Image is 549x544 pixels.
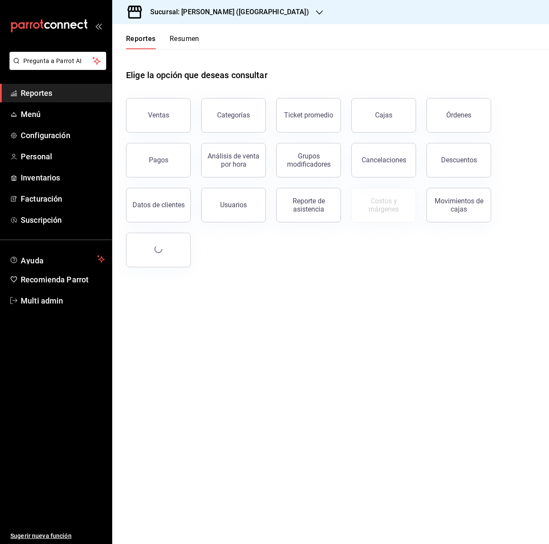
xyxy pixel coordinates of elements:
[276,188,341,222] button: Reporte de asistencia
[201,143,266,177] button: Análisis de venta por hora
[126,143,191,177] button: Pagos
[362,156,406,164] div: Cancelaciones
[426,98,491,133] button: Órdenes
[284,111,333,119] div: Ticket promedio
[21,130,105,141] span: Configuración
[426,188,491,222] button: Movimientos de cajas
[170,35,199,49] button: Resumen
[21,108,105,120] span: Menú
[276,98,341,133] button: Ticket promedio
[21,214,105,226] span: Suscripción
[126,69,268,82] h1: Elige la opción que deseas consultar
[143,7,309,17] h3: Sucursal: [PERSON_NAME] ([GEOGRAPHIC_DATA])
[126,35,156,49] button: Reportes
[23,57,93,66] span: Pregunta a Parrot AI
[201,98,266,133] button: Categorías
[6,63,106,72] a: Pregunta a Parrot AI
[95,22,102,29] button: open_drawer_menu
[21,254,94,264] span: Ayuda
[21,87,105,99] span: Reportes
[217,111,250,119] div: Categorías
[426,143,491,177] button: Descuentos
[148,111,169,119] div: Ventas
[9,52,106,70] button: Pregunta a Parrot AI
[201,188,266,222] button: Usuarios
[21,172,105,183] span: Inventarios
[276,143,341,177] button: Grupos modificadores
[351,98,416,133] a: Cajas
[375,110,393,120] div: Cajas
[21,193,105,205] span: Facturación
[133,201,185,209] div: Datos de clientes
[207,152,260,168] div: Análisis de venta por hora
[441,156,477,164] div: Descuentos
[282,197,335,213] div: Reporte de asistencia
[126,188,191,222] button: Datos de clientes
[21,295,105,307] span: Multi admin
[149,156,168,164] div: Pagos
[126,98,191,133] button: Ventas
[351,188,416,222] button: Contrata inventarios para ver este reporte
[357,197,410,213] div: Costos y márgenes
[21,151,105,162] span: Personal
[126,35,199,49] div: navigation tabs
[21,274,105,285] span: Recomienda Parrot
[10,531,105,541] span: Sugerir nueva función
[220,201,247,209] div: Usuarios
[351,143,416,177] button: Cancelaciones
[446,111,471,119] div: Órdenes
[282,152,335,168] div: Grupos modificadores
[432,197,486,213] div: Movimientos de cajas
